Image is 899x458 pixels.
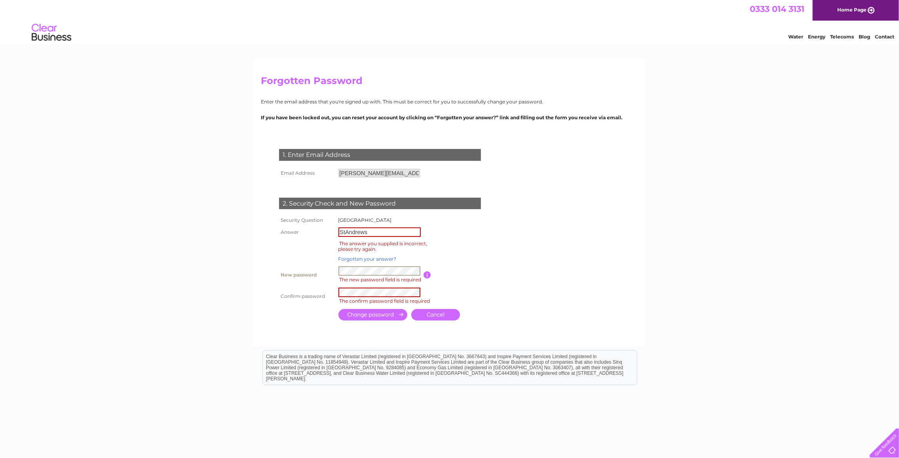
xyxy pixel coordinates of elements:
div: 1. Enter Email Address [279,149,481,161]
th: Email Address [277,167,336,179]
div: Clear Business is a trading name of Verastar Limited (registered in [GEOGRAPHIC_DATA] No. 3667643... [263,4,637,38]
span: The new password field is required [340,277,422,282]
div: The answer you supplied is incorrect, please try again. [338,239,428,253]
h2: Forgotten Password [261,75,638,90]
input: Information [424,271,431,279]
th: New password [277,264,336,286]
a: Forgotten your answer? [338,256,397,262]
p: If you have been locked out, you can reset your account by clicking on “Forgotten your answer?” l... [261,114,638,121]
a: Contact [875,34,894,40]
input: Submit [338,309,407,321]
p: Enter the email address that you're signed up with. This must be correct for you to successfully ... [261,98,638,105]
a: Energy [808,34,825,40]
span: The confirm password field is required [340,298,430,304]
div: 2. Security Check and New Password [279,198,481,210]
th: Security Question [277,215,336,225]
th: Answer [277,225,336,239]
th: Confirm password [277,286,336,307]
a: Blog [859,34,870,40]
a: Telecoms [830,34,854,40]
label: [GEOGRAPHIC_DATA] [338,217,392,223]
img: logo.png [31,21,72,45]
a: Cancel [411,309,460,321]
a: Water [788,34,803,40]
a: 0333 014 3131 [750,4,804,14]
